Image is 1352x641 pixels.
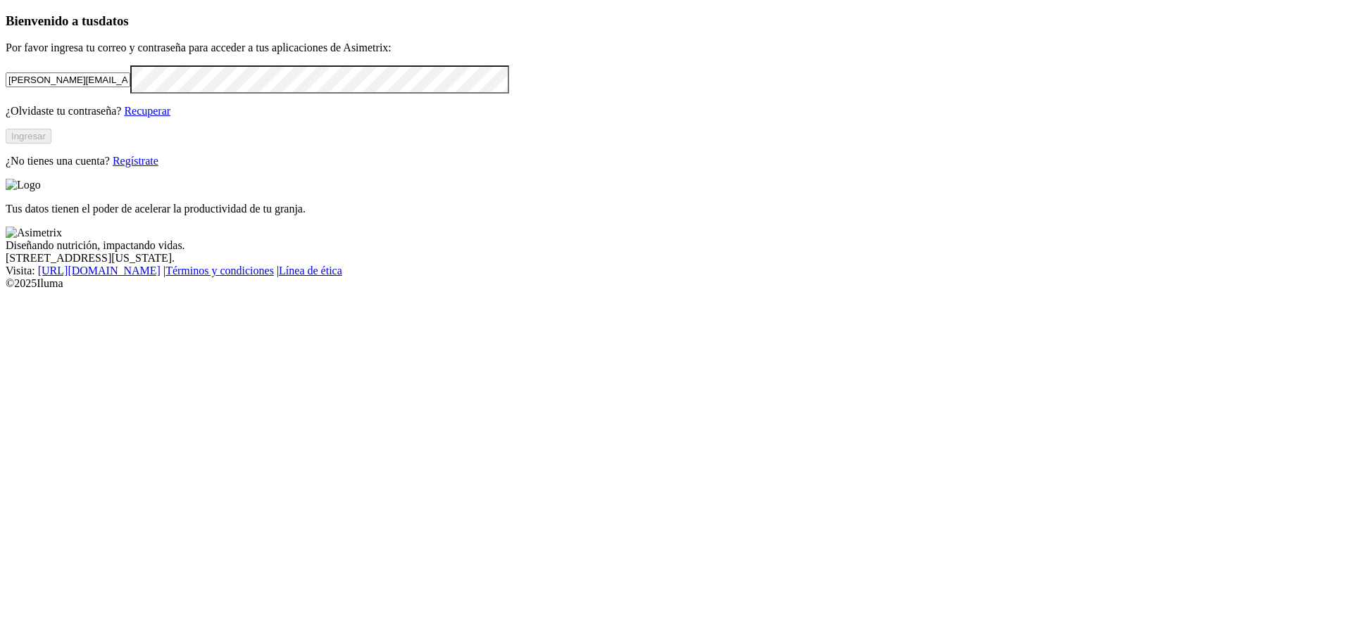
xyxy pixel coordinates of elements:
img: Logo [6,179,41,191]
span: datos [99,13,129,28]
div: Visita : | | [6,265,1346,277]
div: [STREET_ADDRESS][US_STATE]. [6,252,1346,265]
div: © 2025 Iluma [6,277,1346,290]
img: Asimetrix [6,227,62,239]
div: Diseñando nutrición, impactando vidas. [6,239,1346,252]
a: Regístrate [113,155,158,167]
input: Tu correo [6,72,130,87]
a: Línea de ética [279,265,342,277]
h3: Bienvenido a tus [6,13,1346,29]
p: Tus datos tienen el poder de acelerar la productividad de tu granja. [6,203,1346,215]
a: Recuperar [124,105,170,117]
p: ¿No tienes una cuenta? [6,155,1346,167]
button: Ingresar [6,129,51,144]
p: ¿Olvidaste tu contraseña? [6,105,1346,118]
a: Términos y condiciones [165,265,274,277]
p: Por favor ingresa tu correo y contraseña para acceder a tus aplicaciones de Asimetrix: [6,42,1346,54]
a: [URL][DOMAIN_NAME] [38,265,161,277]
